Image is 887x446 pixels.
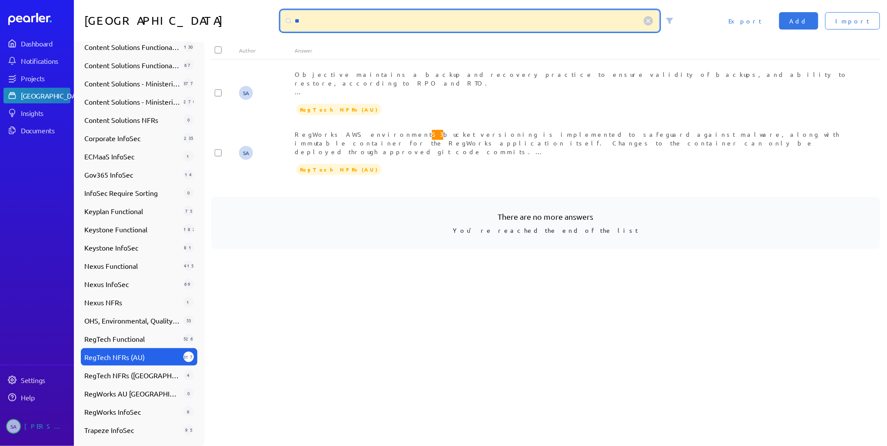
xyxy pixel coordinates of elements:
span: InfoSec Require Sorting [84,188,180,198]
button: Export [718,12,772,30]
div: [PERSON_NAME] [24,419,68,434]
a: Insights [3,105,70,121]
div: 67 [183,60,194,70]
div: [GEOGRAPHIC_DATA] [21,91,86,100]
p: You're reached the end of the list [225,222,866,235]
span: Objective maintains a backup and recovery practice to ensure validity of backups, and ability to ... [295,70,851,174]
div: Author [239,47,295,54]
div: 6 [183,406,194,417]
button: Import [825,12,880,30]
a: [GEOGRAPHIC_DATA] [3,88,70,103]
div: Documents [21,126,70,135]
button: Add [779,12,818,30]
div: 69 [183,279,194,289]
div: Help [21,393,70,402]
h3: There are no more answers [225,211,866,222]
span: Export [728,17,762,25]
div: 1 [183,297,194,307]
div: 0 [183,115,194,125]
div: 1 [183,151,194,162]
span: Content Solutions Functional (Review) [84,42,180,52]
div: 526 [183,334,194,344]
span: Add [790,17,808,25]
div: 377 [183,78,194,89]
div: 81 [183,242,194,253]
div: 95 [183,425,194,435]
span: Nexus InfoSec [84,279,180,289]
a: Dashboard [8,13,70,25]
span: ECMaaS InfoSec [84,151,180,162]
a: Notifications [3,53,70,69]
div: 130 [183,42,194,52]
a: Dashboard [3,36,70,51]
div: 0 [183,188,194,198]
div: Notifications [21,56,70,65]
span: Keyplan Functional [84,206,180,216]
a: SA[PERSON_NAME] [3,416,70,437]
a: Documents [3,122,70,138]
span: Import [836,17,870,25]
div: 4 [183,370,194,380]
span: Content Solutions - Ministerials - Functional [84,78,180,89]
span: RegTech NFRs (AU) [296,164,382,175]
span: Keystone Functional [84,224,180,235]
span: Gov365 InfoSec [84,169,180,180]
a: Help [3,390,70,405]
span: Steve Ackermann [239,86,253,100]
div: Answer [295,47,852,54]
span: Content Solutions - Ministerials - Non Functional [84,96,180,107]
span: OHS, Environmental, Quality, Ethical Dealings [84,315,180,326]
div: 182 [183,224,194,235]
span: Steve Ackermann [239,146,253,160]
a: Projects [3,70,70,86]
span: RegTech NFRs ([GEOGRAPHIC_DATA]) [84,370,180,380]
span: Trapeze InfoSec [84,425,180,435]
span: Nexus NFRs [84,297,180,307]
div: 235 [183,133,194,143]
span: Content Solutions NFRs [84,115,180,125]
div: 415 [183,261,194,271]
div: 75 [183,206,194,216]
span: Corporate InfoSec [84,133,180,143]
div: 270 [183,96,194,107]
span: Content Solutions Functional w/Images (Old _ For Review) [84,60,180,70]
span: Keystone InfoSec [84,242,180,253]
span: RegWorks AU [GEOGRAPHIC_DATA] [84,388,180,399]
div: 53 [183,315,194,326]
span: RegTech Functional [84,334,180,344]
div: 0 [183,388,194,399]
div: Projects [21,74,70,83]
span: S3 [432,129,443,140]
div: 14 [183,169,194,180]
h1: [GEOGRAPHIC_DATA] [84,10,277,31]
div: Dashboard [21,39,70,48]
div: Insights [21,109,70,117]
div: Settings [21,376,70,384]
span: Steve Ackermann [6,419,21,434]
span: RegTech NFRs (AU) [296,104,382,115]
span: RegTech NFRs (AU) [84,352,180,362]
a: Settings [3,372,70,388]
div: 317 [183,352,194,362]
span: Nexus Functional [84,261,180,271]
span: RegWorks InfoSec [84,406,180,417]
